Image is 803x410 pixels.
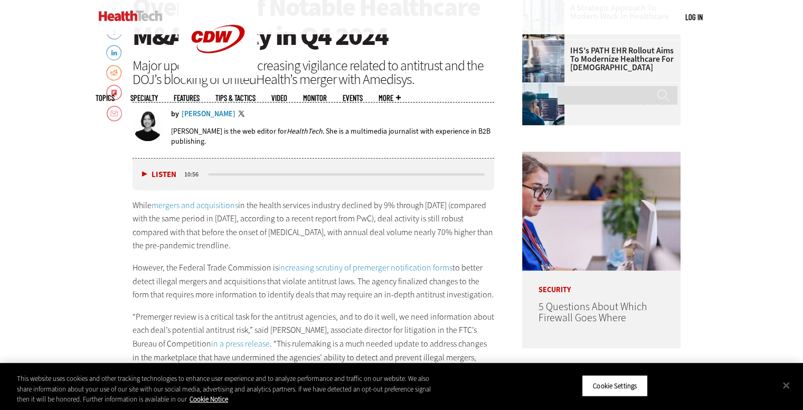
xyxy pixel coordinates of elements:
img: Home [99,11,163,21]
span: by [171,110,179,118]
div: media player [133,159,495,190]
a: 5 Questions About Which Firewall Goes Where [538,300,647,325]
button: Listen [142,171,176,179]
img: Healthcare provider using computer [522,152,681,271]
a: [PERSON_NAME] [182,110,235,118]
a: Coworkers coding [522,83,570,91]
p: While in the health services industry declined by 9% through [DATE] (compared with the same perio... [133,199,495,253]
p: Security [522,271,681,294]
a: in a press release [211,338,270,349]
a: MonITor [303,94,327,102]
span: Topics [96,94,115,102]
img: Coworkers coding [522,83,564,125]
div: This website uses cookies and other tracking technologies to enhance user experience and to analy... [17,374,442,405]
span: More [379,94,401,102]
button: Cookie Settings [582,375,648,397]
a: Features [174,94,200,102]
p: [PERSON_NAME] is the web editor for . She is a multimedia journalist with experience in B2B publi... [171,126,495,146]
a: increasing scrutiny of premerger notification forms [278,262,452,273]
a: Events [343,94,363,102]
div: duration [183,170,206,179]
a: mergers and acquisitions [152,200,238,211]
a: More information about your privacy [190,395,228,404]
a: Log in [685,12,703,22]
p: “Premerger review is a critical task for the antitrust agencies, and to do it well, we need infor... [133,310,495,392]
div: User menu [685,12,703,23]
button: Close [774,374,798,397]
a: CDW [178,70,258,81]
a: Tips & Tactics [215,94,256,102]
em: HealthTech [287,126,323,136]
img: Jordan Scott [133,110,163,141]
p: However, the Federal Trade Commission is to better detect illegal mergers and acquisitions that v... [133,261,495,302]
span: Specialty [130,94,158,102]
a: Video [271,94,287,102]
